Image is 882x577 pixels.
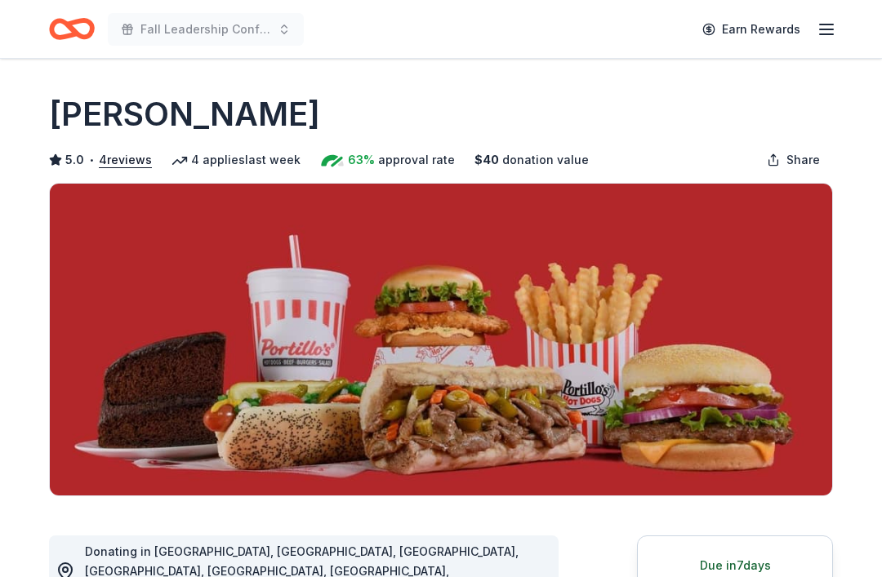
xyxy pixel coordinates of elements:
span: $ 40 [474,150,499,170]
span: 5.0 [65,150,84,170]
span: Fall Leadership Conference [140,20,271,39]
div: Due in 7 days [657,556,813,575]
div: 4 applies last week [171,150,301,170]
span: 63% [348,150,375,170]
img: Image for Portillo's [50,184,832,495]
a: Earn Rewards [693,15,810,44]
button: 4reviews [99,150,152,170]
span: approval rate [378,150,455,170]
span: • [89,153,95,166]
button: Share [754,144,833,176]
h1: [PERSON_NAME] [49,91,320,137]
a: Home [49,10,95,48]
span: Share [786,150,820,170]
span: donation value [502,150,589,170]
button: Fall Leadership Conference [108,13,304,46]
